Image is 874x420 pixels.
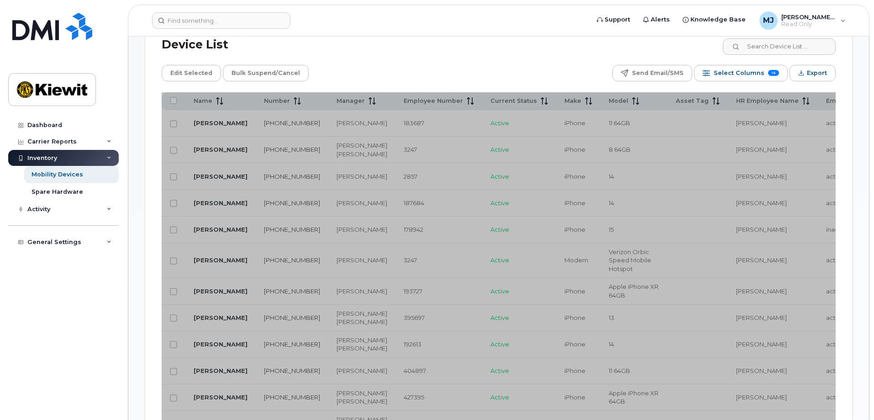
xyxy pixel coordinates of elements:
[162,65,221,81] button: Edit Selected
[590,11,637,29] a: Support
[781,13,836,21] span: [PERSON_NAME] Jupiter
[162,33,228,57] div: Device List
[651,15,670,24] span: Alerts
[694,65,788,81] button: Select Columns 16
[753,11,852,30] div: Morgan Jupiter
[223,65,309,81] button: Bulk Suspend/Cancel
[807,66,827,80] span: Export
[768,70,779,76] span: 16
[637,11,676,29] a: Alerts
[781,21,836,28] span: Read Only
[612,65,692,81] button: Send Email/SMS
[605,15,630,24] span: Support
[834,380,867,413] iframe: Messenger Launcher
[632,66,684,80] span: Send Email/SMS
[723,38,836,55] input: Search Device List ...
[790,65,836,81] button: Export
[714,66,764,80] span: Select Columns
[232,66,300,80] span: Bulk Suspend/Cancel
[676,11,752,29] a: Knowledge Base
[152,12,290,29] input: Find something...
[170,66,212,80] span: Edit Selected
[690,15,746,24] span: Knowledge Base
[763,15,774,26] span: MJ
